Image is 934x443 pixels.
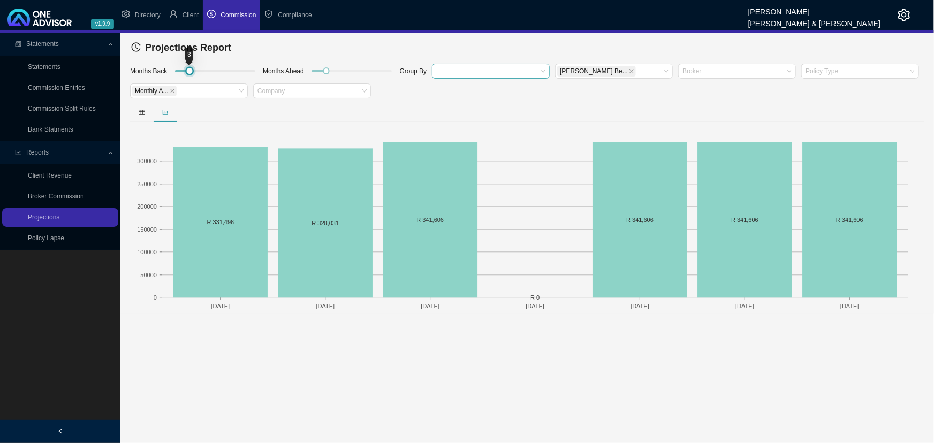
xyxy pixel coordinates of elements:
span: table [139,109,145,116]
a: Bank Statments [28,126,73,133]
span: bar-chart [162,109,169,116]
span: Monthly A... [135,86,169,96]
div: [PERSON_NAME] [748,3,880,14]
text: 100000 [137,249,157,255]
span: setting [122,10,130,18]
text: [DATE] [211,303,230,309]
text: [DATE] [841,303,860,309]
span: Client [183,11,199,19]
span: safety [264,10,273,18]
span: close [629,68,634,74]
span: left [57,428,64,434]
text: [DATE] [631,303,650,309]
text: [DATE] [316,303,335,309]
a: Statements [28,63,60,71]
div: Group By [397,66,430,81]
text: 200000 [137,203,157,210]
text: 250000 [137,181,157,187]
span: Directory [135,11,161,19]
span: Commission [221,11,256,19]
span: [PERSON_NAME] Be... [560,66,628,76]
text: [DATE] [421,303,440,309]
div: Months Back [127,66,170,81]
a: Commission Entries [28,84,85,91]
div: Months Ahead [260,66,307,81]
a: Policy Lapse [28,234,64,242]
span: dollar [207,10,216,18]
text: [DATE] [526,303,545,309]
a: Commission Split Rules [28,105,96,112]
span: v1.9.9 [91,19,114,29]
span: close [170,88,175,94]
span: setting [898,9,910,21]
a: Client Revenue [28,172,72,179]
span: Projections Report [145,42,231,53]
img: 2df55531c6924b55f21c4cf5d4484680-logo-light.svg [7,9,72,26]
span: Compliance [278,11,312,19]
a: Projections [28,213,59,221]
a: Broker Commission [28,193,84,200]
span: Monthly Annuity [132,86,177,96]
div: [PERSON_NAME] & [PERSON_NAME] [748,14,880,26]
text: [DATE] [736,303,755,309]
text: 150000 [137,226,157,233]
span: Shelly Beach [557,66,636,77]
span: history [131,42,141,52]
div: 3 [185,47,193,62]
span: Statements [26,40,59,48]
span: line-chart [15,149,21,156]
span: Reports [26,149,49,156]
span: reconciliation [15,41,21,47]
span: user [169,10,178,18]
text: 300000 [137,158,157,164]
text: 0 [154,294,157,301]
text: 50000 [140,272,157,278]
